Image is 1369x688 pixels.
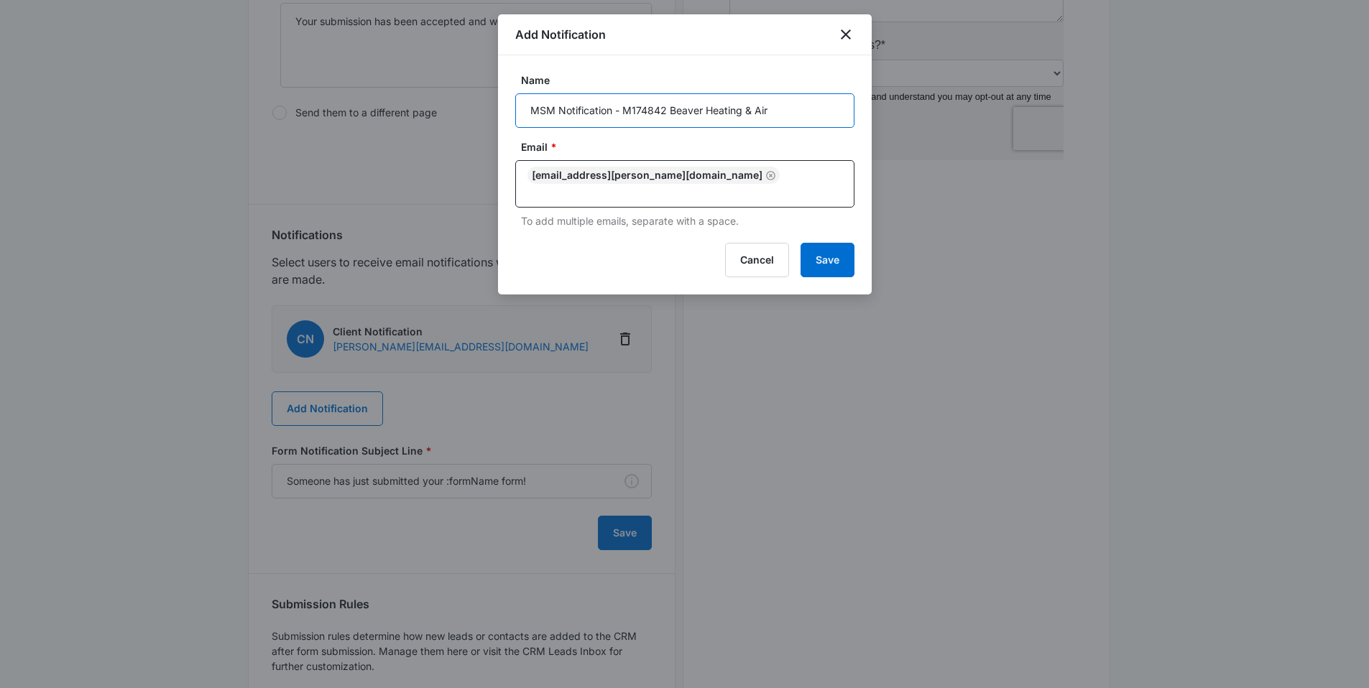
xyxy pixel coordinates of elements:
[765,170,775,180] button: Remove
[515,26,606,43] h1: Add Notification
[521,213,854,228] p: To add multiple emails, separate with a space.
[837,26,854,43] button: close
[527,167,780,184] div: [EMAIL_ADDRESS][PERSON_NAME][DOMAIN_NAME]
[9,426,45,438] span: Submit
[725,243,789,277] button: Cancel
[284,411,468,454] iframe: reCAPTCHA
[801,243,854,277] button: Save
[521,139,860,154] label: Email
[521,73,860,88] label: Name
